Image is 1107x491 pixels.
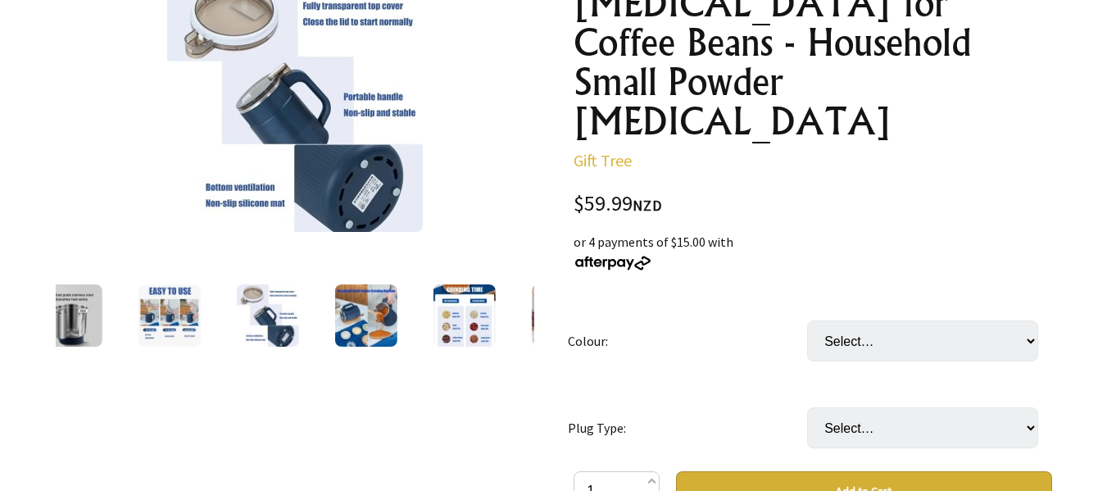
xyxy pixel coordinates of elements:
img: Ultra-fine Electric Grain Grinder for Coffee Beans - Household Small Powder Grinding Machine [39,284,102,347]
img: Ultra-fine Electric Grain Grinder for Coffee Beans - Household Small Powder Grinding Machine [433,284,495,347]
img: Afterpay [574,256,652,271]
td: Colour: [568,298,807,384]
span: NZD [633,196,662,215]
img: Ultra-fine Electric Grain Grinder for Coffee Beans - Household Small Powder Grinding Machine [334,284,397,347]
a: Gift Tree [574,150,632,170]
img: Ultra-fine Electric Grain Grinder for Coffee Beans - Household Small Powder Grinding Machine [531,284,593,347]
td: Plug Type: [568,384,807,471]
img: Ultra-fine Electric Grain Grinder for Coffee Beans - Household Small Powder Grinding Machine [236,284,298,347]
div: $59.99 [574,193,1052,216]
img: Ultra-fine Electric Grain Grinder for Coffee Beans - Household Small Powder Grinding Machine [138,284,200,347]
div: or 4 payments of $15.00 with [574,232,1052,271]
